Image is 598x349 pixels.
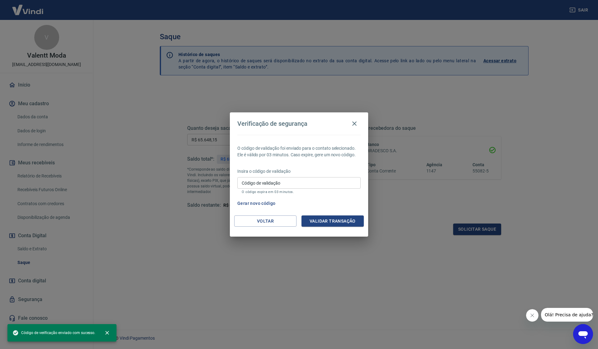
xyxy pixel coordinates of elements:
[100,326,114,340] button: close
[237,168,361,175] p: Insira o código de validação
[237,145,361,158] p: O código de validação foi enviado para o contato selecionado. Ele é válido por 03 minutos. Caso e...
[573,324,593,344] iframe: Botão para abrir a janela de mensagens
[12,330,95,336] span: Código de verificação enviado com sucesso.
[242,190,356,194] p: O código expira em 03 minutos.
[301,215,364,227] button: Validar transação
[237,120,307,127] h4: Verificação de segurança
[234,215,297,227] button: Voltar
[235,198,278,209] button: Gerar novo código
[4,4,52,9] span: Olá! Precisa de ajuda?
[541,308,593,322] iframe: Mensagem da empresa
[526,309,539,322] iframe: Fechar mensagem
